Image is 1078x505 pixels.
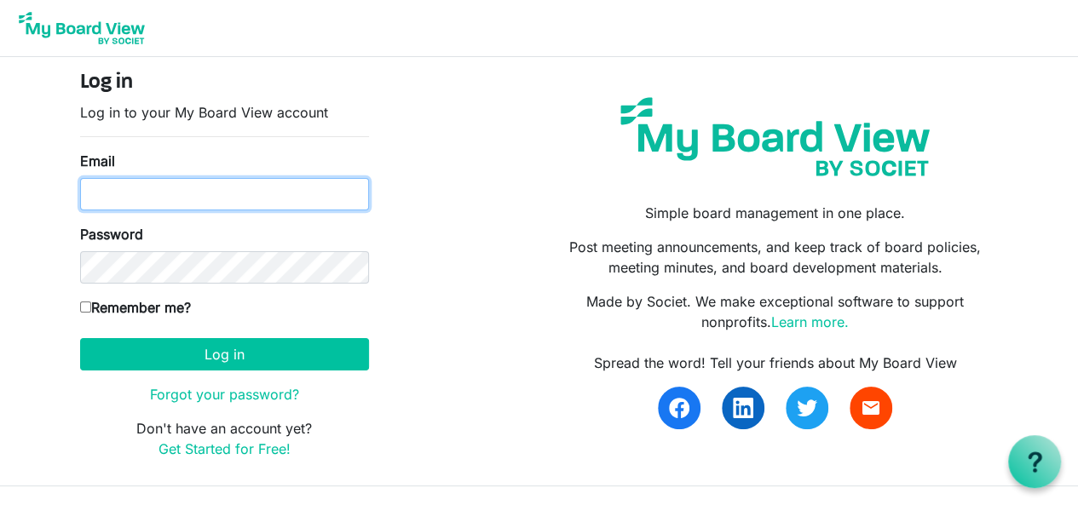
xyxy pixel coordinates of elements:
a: Forgot your password? [150,386,299,403]
p: Post meeting announcements, and keep track of board policies, meeting minutes, and board developm... [551,237,998,278]
h4: Log in [80,71,369,95]
img: my-board-view-societ.svg [608,84,943,189]
input: Remember me? [80,301,91,313]
label: Remember me? [80,297,191,318]
img: twitter.svg [797,398,817,418]
p: Log in to your My Board View account [80,102,369,123]
img: My Board View Logo [14,7,150,49]
span: email [861,398,881,418]
a: email [850,387,892,429]
button: Log in [80,338,369,370]
label: Email [80,151,115,171]
p: Simple board management in one place. [551,203,998,223]
label: Password [80,224,143,244]
div: Spread the word! Tell your friends about My Board View [551,353,998,373]
a: Learn more. [771,313,849,330]
img: linkedin.svg [733,398,753,418]
a: Get Started for Free! [159,440,291,457]
img: facebook.svg [669,398,689,418]
p: Don't have an account yet? [80,418,369,459]
p: Made by Societ. We make exceptional software to support nonprofits. [551,291,998,332]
